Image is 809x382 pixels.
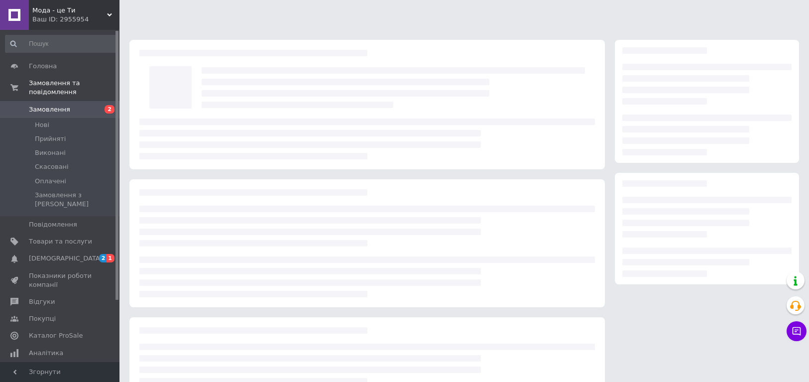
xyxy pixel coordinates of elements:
span: Замовлення з [PERSON_NAME] [35,191,116,209]
span: Показники роботи компанії [29,271,92,289]
span: 2 [99,254,107,262]
span: Аналітика [29,349,63,358]
span: Товари та послуги [29,237,92,246]
span: Замовлення та повідомлення [29,79,119,97]
span: Повідомлення [29,220,77,229]
span: Замовлення [29,105,70,114]
span: Відгуки [29,297,55,306]
span: Покупці [29,314,56,323]
span: Каталог ProSale [29,331,83,340]
span: 2 [105,105,115,114]
button: Чат з покупцем [787,321,807,341]
span: Прийняті [35,134,66,143]
span: Головна [29,62,57,71]
span: Оплачені [35,177,66,186]
input: Пошук [5,35,117,53]
span: Мода - це Ти [32,6,107,15]
div: Ваш ID: 2955954 [32,15,119,24]
span: [DEMOGRAPHIC_DATA] [29,254,103,263]
span: 1 [107,254,115,262]
span: Нові [35,121,49,129]
span: Скасовані [35,162,69,171]
span: Виконані [35,148,66,157]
